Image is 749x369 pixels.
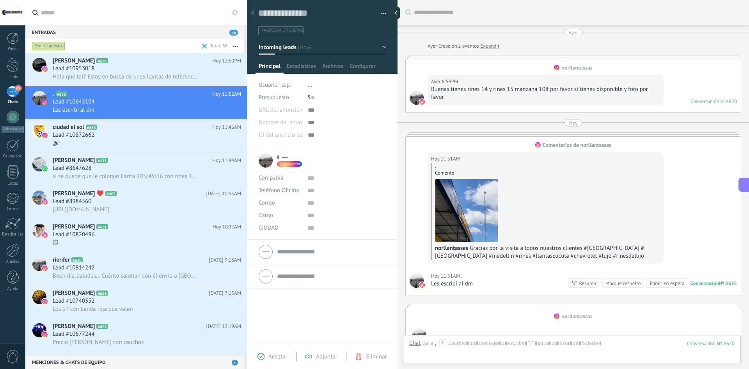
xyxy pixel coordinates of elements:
span: [DATE] 7:15AM [209,289,241,297]
span: Lead #10814242 [53,264,95,272]
span: . [412,328,426,342]
a: Expandir [480,42,499,50]
img: icon [42,166,48,171]
span: 1 [232,360,238,365]
span: [PERSON_NAME] [53,323,95,330]
div: Les escribí al dm [431,280,473,288]
div: Calendario [2,154,24,159]
div: Conversación [690,280,719,287]
div: 620 [687,340,735,347]
a: avataricon[PERSON_NAME]A111Hoy 11:44AMLead #8647628si se puede que le coloque llanta 205/45r16 co... [25,153,247,185]
div: ID del anuncio de TikTok [259,129,302,141]
div: № A620 [719,98,737,105]
div: Ajustes [2,259,24,264]
img: instagram.svg [419,99,425,105]
div: Menciones & Chats de equipo [25,355,244,369]
span: Eliminar [366,353,387,360]
span: : [436,339,437,347]
img: instagram.svg [554,314,559,319]
button: Más [227,39,244,53]
a: avataricon[PERSON_NAME]A628[DATE] 12:19AMLead #10677244Precio [PERSON_NAME] con cauchos [25,319,247,351]
div: Conversación [690,98,719,105]
span: Aceptar [268,353,287,360]
span: [DATE] 12:19AM [206,323,241,330]
div: WhatsApp [2,126,24,133]
span: instagram [283,162,300,166]
a: avataricon[PERSON_NAME] ❤️A407[DATE] 10:55AMLead #8984560[URL][DOMAIN_NAME].. [25,186,247,219]
span: [PERSON_NAME] [53,289,95,297]
span: Lead #10872662 [53,131,95,139]
div: norllantassas [561,313,592,320]
div: $ [308,91,387,104]
div: Marque resuelto [605,280,641,287]
span: [PERSON_NAME] [53,57,95,65]
div: Hoy 11:51AM [431,155,461,163]
span: A633 [86,125,97,130]
div: Ayuda [2,287,24,292]
div: Compañía [259,172,302,184]
span: [PERSON_NAME] [53,157,95,164]
div: Listas [2,181,24,186]
img: icon [42,66,48,72]
span: Hoy 10:17AM [213,223,241,231]
span: Estadísticas [287,62,316,74]
div: Poner en espera [650,280,684,287]
span: ... [308,81,312,89]
span: si se puede que le coloque llanta 205/45r16 con rines 16 queda exclente [53,173,198,180]
div: Total: 68 [207,42,227,50]
span: Buen día, saludos... Cuánto saldrían con él envío a [GEOGRAPHIC_DATA]? [53,272,198,280]
span: Lead #10953018 [53,65,95,73]
span: Hoy 11:46AM [212,123,241,131]
span: Los 17 con banda roja que valen [53,305,133,313]
span: A629 [96,291,108,296]
span: A635 [56,91,67,96]
span: Lead #10820496 [53,231,95,239]
a: avataricon[PERSON_NAME]A629[DATE] 7:15AMLead #10740352Los 17 con banda roja que valen [25,285,247,318]
span: Lead #10677244 [53,330,95,338]
span: [DATE] 9:13AM [209,256,241,264]
span: Configurar [350,62,375,74]
div: norllantassas [561,64,592,71]
a: avataricon.A635Hoy 11:52AMLead #10645104Les escribí al dm [25,86,247,119]
div: Ayer [569,29,578,36]
img: icon [42,332,48,337]
button: Correo [259,197,275,209]
a: avataricon[PERSON_NAME]A631Hoy 10:17AMLead #10820496🖼 [25,219,247,252]
span: Teléfono Oficina [259,187,299,194]
img: icon [42,299,48,304]
span: Les escribí al dm [53,106,94,114]
span: URL del anuncio de TikTok [259,107,325,113]
div: Estadísticas [2,232,24,237]
span: rierifer [53,256,70,264]
span: Gracias por la visita a todos nuestros clientes #[GEOGRAPHIC_DATA] #[GEOGRAPHIC_DATA] #medellin #... [435,244,644,260]
img: icon [42,133,48,138]
div: Ayer 8:59PM [431,78,459,86]
span: A407 [105,191,117,196]
div: № A635 [719,280,737,287]
img: icon [42,100,48,105]
div: Hoy 11:51AM [431,272,461,280]
span: CIUDAD [259,225,279,231]
img: instagram.svg [535,142,541,148]
span: . [410,91,424,105]
span: . [461,272,462,280]
div: Ocultar [392,7,400,19]
span: A628 [96,324,108,329]
span: Correo [259,199,275,207]
img: icon [42,266,48,271]
span: Archivos [322,62,343,74]
img: instagram.svg [419,282,425,288]
span: Presupuesto [259,94,289,101]
span: 🔊 [53,139,60,147]
div: Chats [2,100,24,105]
img: icon [42,199,48,205]
div: Entradas [25,25,244,39]
span: Lead #8984560 [53,198,91,205]
span: Precio [PERSON_NAME] con cauchos [53,339,144,346]
div: Usuario resp. [259,79,302,91]
div: Leads [2,75,24,80]
span: Adjuntar [316,353,337,360]
span: . [410,274,424,288]
span: Lead #10645104 [53,98,95,106]
span: 69 [15,85,21,91]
